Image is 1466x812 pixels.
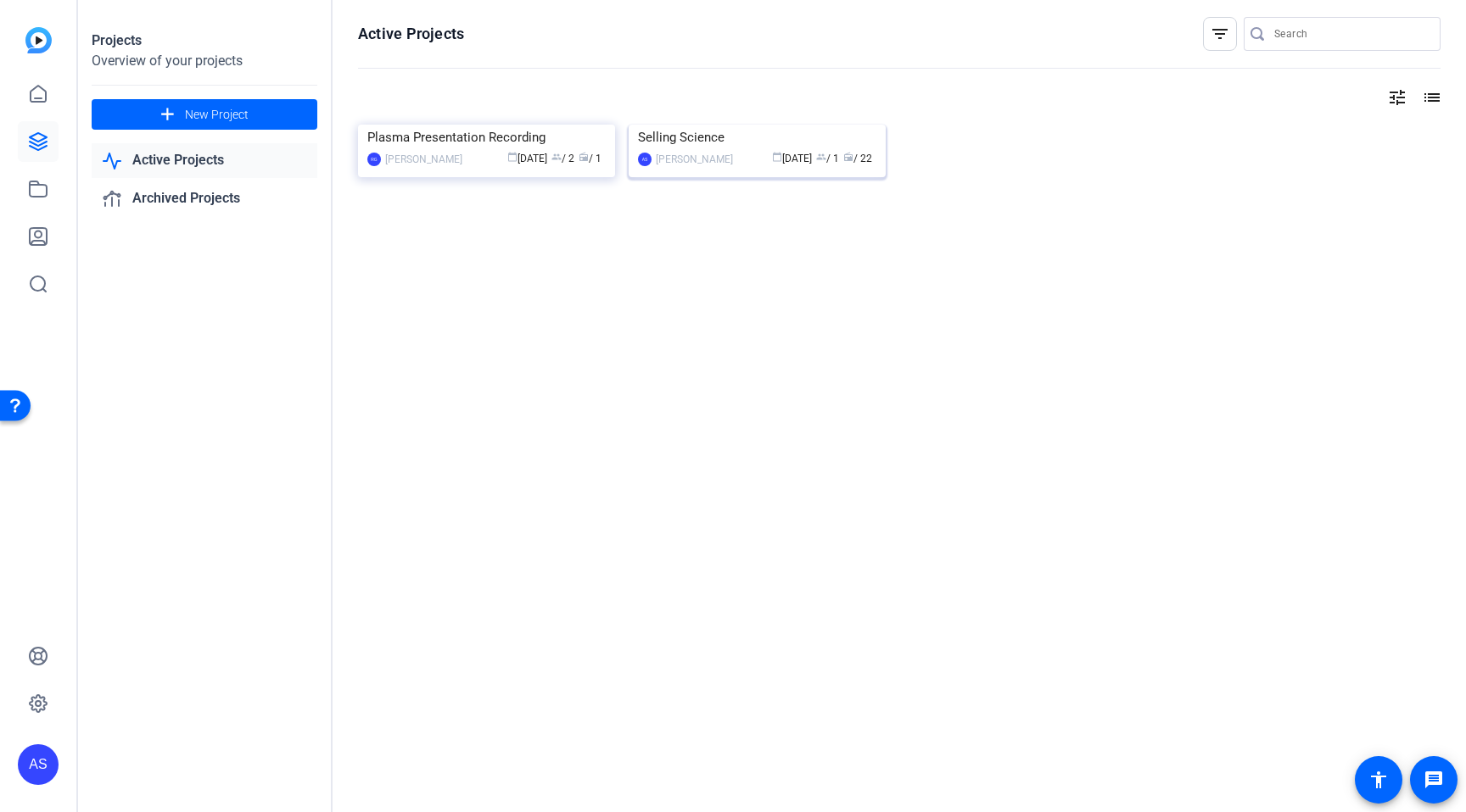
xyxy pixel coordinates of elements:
span: / 22 [843,153,872,164]
span: / 1 [579,153,602,164]
button: New Project [92,99,317,130]
mat-icon: message [1424,770,1444,790]
span: [DATE] [507,153,547,164]
span: radio [579,152,589,162]
mat-icon: accessibility [1368,770,1389,790]
div: [PERSON_NAME] [385,151,462,168]
mat-icon: list [1420,87,1441,108]
span: group [816,152,826,162]
span: / 1 [816,153,839,164]
span: radio [843,152,853,162]
div: [PERSON_NAME] [656,151,733,168]
mat-icon: filter_list [1210,24,1230,44]
input: Search [1274,24,1427,44]
div: Projects [92,31,317,51]
span: calendar_today [507,152,518,162]
div: Overview of your projects [92,51,317,71]
span: [DATE] [772,153,812,164]
div: RG [367,153,381,166]
div: Plasma Presentation Recording [367,125,606,150]
h1: Active Projects [358,24,464,44]
mat-icon: tune [1387,87,1407,108]
span: New Project [185,106,249,124]
img: blue-gradient.svg [25,27,52,53]
a: Archived Projects [92,181,317,216]
span: group [551,152,562,162]
span: calendar_today [772,152,782,162]
mat-icon: add [157,104,178,125]
div: AS [18,744,59,785]
span: / 2 [551,153,574,164]
div: Selling Science [638,125,876,150]
a: Active Projects [92,143,317,178]
div: AS [638,153,652,166]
